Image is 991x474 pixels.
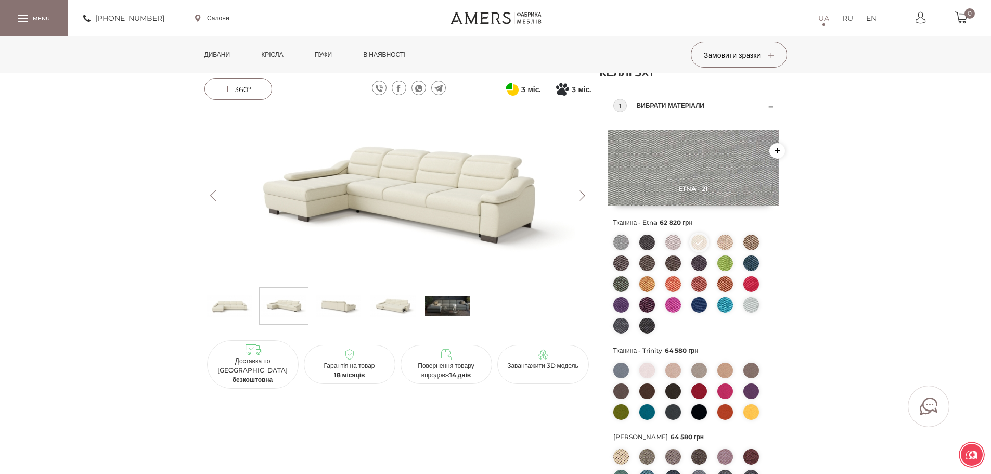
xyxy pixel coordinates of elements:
span: Etna - 21 [608,185,779,193]
a: 360° [204,78,272,100]
div: 1 [613,99,627,112]
b: 14 днів [449,371,471,379]
svg: Покупка частинами від Монобанку [556,83,569,96]
span: 3 міс. [521,83,540,96]
a: Дивани [197,36,238,73]
img: Кутовий диван КЕЛЛІ 3x1 s-1 [261,290,306,322]
a: в наявності [355,36,413,73]
img: Кутовий диван КЕЛЛІ 3x1 s-0 [207,290,252,322]
span: 360° [235,85,251,94]
img: Milos - 02 [613,449,629,465]
span: 0 [964,8,975,19]
span: Тканина - Trinity [613,344,774,357]
span: Замовити зразки [704,50,774,60]
span: 64 580 грн [665,347,699,354]
span: 64 580 грн [671,433,704,441]
img: Milos - 16 [665,449,681,465]
a: Пуфи [307,36,340,73]
button: Previous [204,190,223,201]
button: Next [573,190,591,201]
a: facebook [392,81,406,95]
a: telegram [431,81,446,95]
span: Тканина - Etna [613,216,774,229]
button: Замовити зразки [691,42,787,68]
a: whatsapp [411,81,426,95]
p: Доставка по [GEOGRAPHIC_DATA] [211,356,294,385]
img: Кутовий диван КЕЛЛІ 3x1 -1 [204,109,591,282]
img: Milos - 61 [717,449,733,465]
p: Завантажити 3D модель [501,361,585,370]
svg: Оплата частинами від ПриватБанку [506,83,519,96]
img: Milos - 69 [743,449,759,465]
span: 3 міс. [572,83,591,96]
img: Etna - 91 [608,130,779,206]
a: UA [818,12,829,24]
img: s_ [425,290,470,322]
span: 62 820 грн [660,219,693,226]
img: Кутовий диван КЕЛЛІ 3x1 s-2 [316,290,361,322]
b: 18 місяців [334,371,365,379]
p: Повернення товару впродовж [405,361,488,380]
p: Гарантія на товар [308,361,391,380]
a: [PHONE_NUMBER] [83,12,164,24]
img: Milos - 20 [691,449,707,465]
span: Вибрати матеріали [637,99,766,112]
a: RU [842,12,853,24]
a: EN [866,12,877,24]
b: безкоштовна [233,376,273,383]
a: Салони [195,14,229,23]
img: Кутовий диван КЕЛЛІ 3x1 s-3 [370,290,416,322]
a: viber [372,81,387,95]
img: Milos - 09 [639,449,655,465]
a: Крісла [253,36,291,73]
span: [PERSON_NAME] [613,430,774,444]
